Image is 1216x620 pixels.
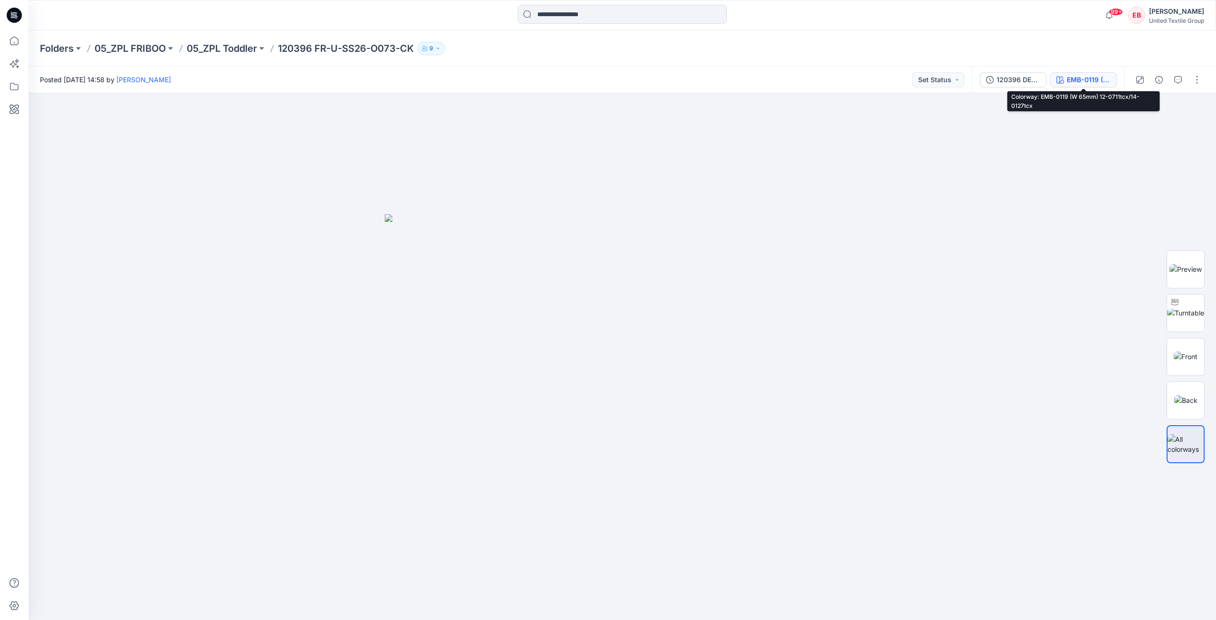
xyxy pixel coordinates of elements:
div: EB [1128,7,1145,24]
div: 120396 DEV COL - emb sizes [997,75,1040,85]
button: EMB-0119 (W 65mm) 12-0711tcx/14-0127tcx [1050,72,1117,87]
a: 05_ZPL Toddler [187,42,257,55]
img: Back [1174,395,1197,405]
span: 99+ [1109,8,1123,16]
div: [PERSON_NAME] [1149,6,1204,17]
p: 9 [429,43,433,54]
button: 9 [418,42,445,55]
div: United Textile Group [1149,17,1204,24]
div: EMB-0119 (W 65mm) 12-0711tcx/14-0127tcx [1067,75,1111,85]
img: All colorways [1168,434,1204,454]
img: Front [1174,352,1197,362]
a: Folders [40,42,74,55]
span: Posted [DATE] 14:58 by [40,75,171,85]
a: 05_ZPL FRIBOO [95,42,166,55]
button: Details [1151,72,1167,87]
p: 120396 FR-U-SS26-O073-CK [278,42,414,55]
img: Preview [1169,264,1202,274]
a: [PERSON_NAME] [116,76,171,84]
img: Turntable [1167,308,1204,318]
button: 120396 DEV COL - emb sizes [980,72,1046,87]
